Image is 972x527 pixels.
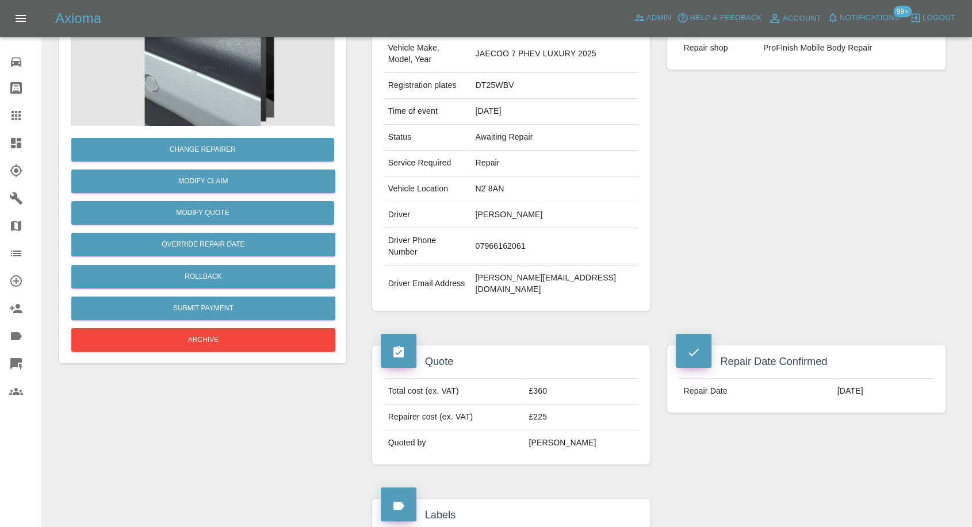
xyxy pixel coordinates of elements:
span: Admin [646,11,672,25]
td: Driver Phone Number [384,228,471,266]
span: 99+ [893,6,912,17]
span: Notifications [840,11,900,25]
button: Archive [71,328,335,352]
button: Help & Feedback [674,9,764,27]
h4: Quote [381,354,642,370]
td: ProFinish Mobile Body Repair [759,36,934,61]
td: [DATE] [470,99,638,125]
button: Submit Payment [71,297,335,320]
td: DT25WBV [470,73,638,99]
img: 86e50a84-6ebc-4acb-8af3-42360d53c022 [71,11,335,126]
td: Repair Date [679,379,832,404]
h5: Axioma [55,9,101,28]
span: Help & Feedback [690,11,761,25]
td: [DATE] [833,379,934,404]
td: Repairer cost (ex. VAT) [384,405,525,430]
td: [PERSON_NAME][EMAIL_ADDRESS][DOMAIN_NAME] [470,266,638,302]
a: Account [765,9,824,28]
td: Total cost (ex. VAT) [384,379,525,405]
td: 07966162061 [470,228,638,266]
td: £360 [524,379,638,405]
button: Open drawer [7,5,35,32]
td: Status [384,125,471,151]
h4: Repair Date Confirmed [676,354,937,370]
h4: Labels [381,507,642,523]
td: £225 [524,405,638,430]
td: N2 8AN [470,176,638,202]
td: Service Required [384,151,471,176]
td: Driver Email Address [384,266,471,302]
td: Vehicle Make, Model, Year [384,36,471,73]
td: Registration plates [384,73,471,99]
td: JAECOO 7 PHEV LUXURY 2025 [470,36,638,73]
span: Account [783,12,821,25]
td: [PERSON_NAME] [470,202,638,228]
button: Notifications [824,9,902,27]
button: Rollback [71,265,335,288]
td: Time of event [384,99,471,125]
td: Repair [470,151,638,176]
td: Repair shop [679,36,758,61]
a: Modify Claim [71,170,335,193]
button: Change Repairer [71,138,334,161]
td: Awaiting Repair [470,125,638,151]
td: [PERSON_NAME] [524,430,638,456]
a: Admin [631,9,675,27]
button: Logout [907,9,958,27]
button: Override Repair Date [71,233,335,256]
button: Modify Quote [71,201,334,225]
td: Vehicle Location [384,176,471,202]
span: Logout [923,11,955,25]
td: Driver [384,202,471,228]
td: Quoted by [384,430,525,456]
